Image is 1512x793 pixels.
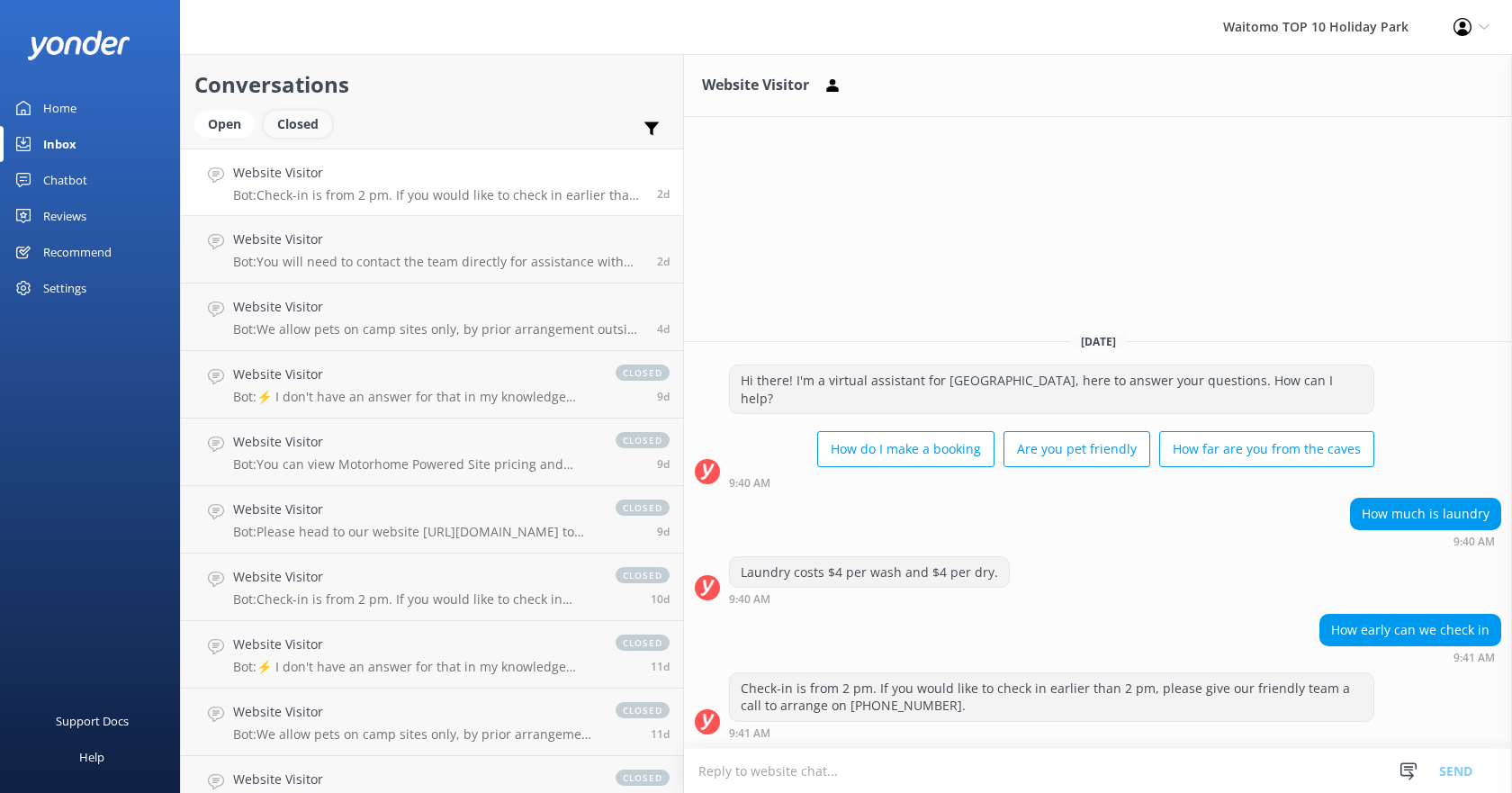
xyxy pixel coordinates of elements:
[657,254,670,269] span: Oct 06 2025 09:40pm (UTC +13:00) Pacific/Auckland
[181,689,683,756] a: Website VisitorBot:We allow pets on camp sites only, by prior arrangement outside of peak season,...
[233,500,598,519] h4: Website Visitor
[233,297,643,317] h4: Website Visitor
[651,591,670,607] span: Sep 29 2025 01:15am (UTC +13:00) Pacific/Auckland
[233,187,643,203] p: Bot: Check-in is from 2 pm. If you would like to check in earlier than 2 pm, please give our frie...
[729,476,1374,489] div: Oct 07 2025 09:40am (UTC +13:00) Pacific/Auckland
[194,113,264,133] a: Open
[651,659,670,674] span: Sep 28 2025 10:45am (UTC +13:00) Pacific/Auckland
[1350,535,1501,547] div: Oct 07 2025 09:40am (UTC +13:00) Pacific/Auckland
[181,554,683,621] a: Website VisitorBot:Check-in is from 2 pm. If you would like to check in earlier, please call our ...
[657,321,670,337] span: Oct 05 2025 02:46pm (UTC +13:00) Pacific/Auckland
[233,659,598,675] p: Bot: ⚡ I don't have an answer for that in my knowledge base. Please try and rephrase your questio...
[1320,615,1500,645] div: How early can we check in
[817,431,994,467] button: How do I make a booking
[43,270,86,306] div: Settings
[181,216,683,284] a: Website VisitorBot:You will need to contact the team directly for assistance with your Top 10 Mem...
[233,726,598,743] p: Bot: We allow pets on camp sites only, by prior arrangement outside of peak season, with a charge...
[616,635,670,651] span: closed
[181,621,683,689] a: Website VisitorBot:⚡ I don't have an answer for that in my knowledge base. Please try and rephras...
[233,567,598,587] h4: Website Visitor
[729,478,770,489] strong: 9:40 AM
[1453,536,1495,547] strong: 9:40 AM
[1070,334,1127,349] span: [DATE]
[181,486,683,554] a: Website VisitorBot:Please head to our website [URL][DOMAIN_NAME] to make a booking.closed9d
[27,31,130,60] img: yonder-white-logo.png
[194,111,255,138] div: Open
[233,635,598,654] h4: Website Visitor
[729,592,1010,605] div: Oct 07 2025 09:40am (UTC +13:00) Pacific/Auckland
[43,90,76,126] div: Home
[651,726,670,742] span: Sep 27 2025 05:35pm (UTC +13:00) Pacific/Auckland
[730,365,1373,413] div: Hi there! I'm a virtual assistant for [GEOGRAPHIC_DATA], here to answer your questions. How can I...
[1003,431,1150,467] button: Are you pet friendly
[616,702,670,718] span: closed
[616,500,670,516] span: closed
[729,594,770,605] strong: 9:40 AM
[233,702,598,722] h4: Website Visitor
[233,365,598,384] h4: Website Visitor
[43,234,112,270] div: Recommend
[43,198,86,234] div: Reviews
[1351,499,1500,529] div: How much is laundry
[233,456,598,473] p: Bot: You can view Motorhome Powered Site pricing and availability online at [URL][DOMAIN_NAME].
[56,703,129,739] div: Support Docs
[616,432,670,448] span: closed
[181,149,683,216] a: Website VisitorBot:Check-in is from 2 pm. If you would like to check in earlier than 2 pm, please...
[657,456,670,472] span: Sep 30 2025 05:24am (UTC +13:00) Pacific/Auckland
[181,419,683,486] a: Website VisitorBot:You can view Motorhome Powered Site pricing and availability online at [URL][D...
[233,321,643,338] p: Bot: We allow pets on camp sites only, by prior arrangement outside of peak season, with a charge...
[729,726,1374,739] div: Oct 07 2025 09:41am (UTC +13:00) Pacific/Auckland
[729,728,770,739] strong: 9:41 AM
[233,524,598,540] p: Bot: Please head to our website [URL][DOMAIN_NAME] to make a booking.
[730,557,1009,588] div: Laundry costs $4 per wash and $4 per dry.
[1319,651,1501,663] div: Oct 07 2025 09:41am (UTC +13:00) Pacific/Auckland
[233,163,643,183] h4: Website Visitor
[264,111,332,138] div: Closed
[657,524,670,539] span: Sep 29 2025 04:59pm (UTC +13:00) Pacific/Auckland
[43,162,87,198] div: Chatbot
[181,284,683,351] a: Website VisitorBot:We allow pets on camp sites only, by prior arrangement outside of peak season,...
[657,186,670,202] span: Oct 07 2025 09:41am (UTC +13:00) Pacific/Auckland
[1159,431,1374,467] button: How far are you from the caves
[1453,653,1495,663] strong: 9:41 AM
[43,126,76,162] div: Inbox
[264,113,341,133] a: Closed
[616,365,670,381] span: closed
[233,230,643,249] h4: Website Visitor
[233,389,598,405] p: Bot: ⚡ I don't have an answer for that in my knowledge base. Please try and rephrase your questio...
[233,770,598,789] h4: Website Visitor
[233,254,643,270] p: Bot: You will need to contact the team directly for assistance with your Top 10 Membership.
[181,351,683,419] a: Website VisitorBot:⚡ I don't have an answer for that in my knowledge base. Please try and rephras...
[233,591,598,608] p: Bot: Check-in is from 2 pm. If you would like to check in earlier, please call our team at [PHONE...
[730,673,1373,721] div: Check-in is from 2 pm. If you would like to check in earlier than 2 pm, please give our friendly ...
[233,432,598,452] h4: Website Visitor
[657,389,670,404] span: Sep 30 2025 06:48am (UTC +13:00) Pacific/Auckland
[79,739,104,775] div: Help
[194,68,670,102] h2: Conversations
[616,770,670,786] span: closed
[616,567,670,583] span: closed
[702,74,809,97] h3: Website Visitor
